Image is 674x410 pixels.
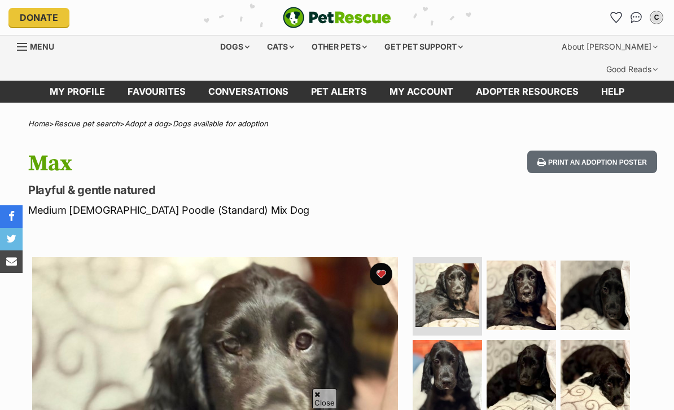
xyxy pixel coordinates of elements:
img: chat-41dd97257d64d25036548639549fe6c8038ab92f7586957e7f3b1b290dea8141.svg [631,12,642,23]
span: Menu [30,42,54,51]
a: Menu [17,36,62,56]
a: Adopter resources [465,81,590,103]
button: My account [647,8,666,27]
a: Donate [8,8,69,27]
h1: Max [28,151,412,177]
a: Favourites [116,81,197,103]
img: Photo of Max [413,340,482,409]
a: My account [378,81,465,103]
a: Adopt a dog [125,119,168,128]
a: conversations [197,81,300,103]
div: Get pet support [377,36,471,58]
img: Photo of Max [561,261,630,330]
button: Print an adoption poster [527,151,657,174]
div: Good Reads [598,58,666,81]
div: Other pets [304,36,375,58]
a: Dogs available for adoption [173,119,268,128]
img: Photo of Max [487,340,556,409]
a: Favourites [607,8,625,27]
a: Help [590,81,636,103]
a: PetRescue [283,7,391,28]
div: About [PERSON_NAME] [554,36,666,58]
a: Home [28,119,49,128]
a: Pet alerts [300,81,378,103]
img: Photo of Max [415,263,479,327]
a: Rescue pet search [54,119,120,128]
div: Cats [259,36,302,58]
span: Close [312,389,337,408]
p: Playful & gentle natured [28,182,412,198]
p: Medium [DEMOGRAPHIC_DATA] Poodle (Standard) Mix Dog [28,202,412,218]
a: Conversations [627,8,645,27]
a: My profile [38,81,116,103]
ul: Account quick links [607,8,666,27]
img: logo-e224e6f780fb5917bec1dbf3a21bbac754714ae5b6737aabdf751b685950b380.svg [283,7,391,28]
div: Dogs [212,36,257,58]
img: Photo of Max [487,261,556,330]
div: C [651,12,662,23]
button: favourite [370,263,392,285]
img: Photo of Max [561,340,630,409]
